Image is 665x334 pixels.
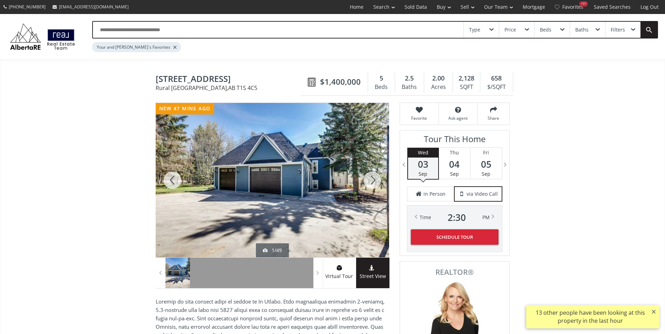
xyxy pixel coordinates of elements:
[459,74,474,83] span: 2,128
[320,76,361,87] span: $1,400,000
[323,258,356,288] a: virtual tour iconVirtual Tour
[484,74,509,83] div: 658
[428,82,449,92] div: Acres
[450,171,459,177] span: Sep
[419,171,427,177] span: Sep
[372,74,391,83] div: 5
[530,309,651,325] div: 13 other people have been looking at this property in the last hour
[442,115,474,121] span: Ask agent
[408,269,502,276] span: REALTOR®
[92,42,181,52] div: Your and [PERSON_NAME]'s Favorites
[411,229,498,245] button: Schedule Tour
[420,213,490,222] div: Time PM
[428,74,449,83] div: 2.00
[504,27,516,32] div: Price
[482,171,490,177] span: Sep
[403,115,435,121] span: Favorite
[408,159,438,169] span: 03
[481,115,506,121] span: Share
[49,0,132,13] a: [EMAIL_ADDRESS][DOMAIN_NAME]
[156,103,214,114] div: new 47 mins ago
[423,190,446,197] span: in Person
[470,148,502,158] div: Fri
[439,148,470,158] div: Thu
[336,265,343,271] img: virtual tour icon
[448,213,466,222] span: 2 : 30
[611,27,625,32] div: Filters
[156,74,304,85] span: 48101 244 Avenue West
[323,272,356,280] span: Virtual Tour
[439,159,470,169] span: 04
[399,74,420,83] div: 2.5
[579,1,588,7] div: 197
[484,82,509,92] div: $/SQFT
[467,190,498,197] span: via Video Call
[356,272,389,280] span: Street View
[399,82,420,92] div: Baths
[470,159,502,169] span: 05
[156,103,389,257] div: 48101 244 Avenue West Rural Foothills County, AB T1S 4C5 - Photo 1 of 49
[407,134,502,147] h3: Tour This Home
[7,22,78,51] img: Logo
[540,27,551,32] div: Beds
[408,148,438,158] div: Wed
[575,27,589,32] div: Baths
[59,4,129,10] span: [EMAIL_ADDRESS][DOMAIN_NAME]
[263,247,282,254] div: 1/49
[156,85,304,91] span: Rural [GEOGRAPHIC_DATA] , AB T1S 4C5
[9,4,46,10] span: [PHONE_NUMBER]
[456,82,476,92] div: SQFT
[469,27,480,32] div: Type
[372,82,391,92] div: Beds
[648,305,659,318] button: ×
